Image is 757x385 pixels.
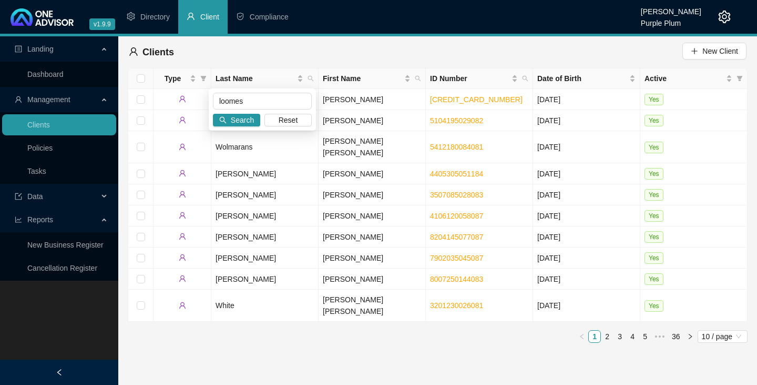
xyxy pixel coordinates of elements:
[645,189,663,201] span: Yes
[27,144,53,152] a: Policies
[211,184,319,205] td: [PERSON_NAME]
[198,71,209,86] span: filter
[27,215,53,224] span: Reports
[613,330,626,343] li: 3
[533,226,640,248] td: [DATE]
[533,248,640,269] td: [DATE]
[645,115,663,126] span: Yes
[154,68,211,89] th: Type
[127,12,135,21] span: setting
[627,331,638,342] a: 4
[319,205,426,226] td: [PERSON_NAME]
[533,131,640,163] td: [DATE]
[430,143,483,151] a: 5412180084081
[533,110,640,131] td: [DATE]
[250,13,289,21] span: Compliance
[27,167,46,175] a: Tasks
[211,131,319,163] td: Wolmarans
[319,290,426,322] td: [PERSON_NAME] [PERSON_NAME]
[11,8,74,26] img: 2df55531c6924b55f21c4cf5d4484680-logo-light.svg
[179,191,186,198] span: user
[216,73,295,84] span: Last Name
[645,168,663,180] span: Yes
[27,241,104,249] a: New Business Register
[645,73,724,84] span: Active
[645,142,663,153] span: Yes
[639,331,651,342] a: 5
[319,269,426,290] td: [PERSON_NAME]
[319,226,426,248] td: [PERSON_NAME]
[158,73,188,84] span: Type
[641,14,701,26] div: Purple Plum
[682,43,746,60] button: New Client
[15,96,22,103] span: user
[219,116,227,124] span: search
[187,12,195,21] span: user
[736,75,743,82] span: filter
[305,71,316,86] span: search
[15,216,22,223] span: line-chart
[430,73,509,84] span: ID Number
[645,210,663,222] span: Yes
[576,330,588,343] li: Previous Page
[213,114,260,126] button: Search
[319,131,426,163] td: [PERSON_NAME] [PERSON_NAME]
[236,12,244,21] span: safety
[645,252,663,264] span: Yes
[520,71,530,86] span: search
[15,193,22,200] span: import
[640,68,748,89] th: Active
[576,330,588,343] button: left
[579,333,585,340] span: left
[684,330,697,343] li: Next Page
[319,89,426,110] td: [PERSON_NAME]
[413,71,423,86] span: search
[89,18,115,30] span: v1.9.9
[687,333,693,340] span: right
[179,302,186,309] span: user
[533,89,640,110] td: [DATE]
[691,47,698,55] span: plus
[533,68,640,89] th: Date of Birth
[200,75,207,82] span: filter
[140,13,170,21] span: Directory
[211,290,319,322] td: White
[645,231,663,243] span: Yes
[718,11,731,23] span: setting
[668,330,684,343] li: 36
[426,68,533,89] th: ID Number
[645,94,663,105] span: Yes
[27,264,97,272] a: Cancellation Register
[27,95,70,104] span: Management
[179,212,186,219] span: user
[179,116,186,124] span: user
[589,331,600,342] a: 1
[734,71,745,86] span: filter
[533,269,640,290] td: [DATE]
[15,45,22,53] span: profile
[179,95,186,103] span: user
[27,45,54,53] span: Landing
[211,226,319,248] td: [PERSON_NAME]
[211,269,319,290] td: [PERSON_NAME]
[27,192,43,201] span: Data
[698,330,748,343] div: Page Size
[142,47,174,57] span: Clients
[213,93,312,110] input: Search Last Name
[179,143,186,151] span: user
[430,301,483,310] a: 3201230026081
[430,116,483,125] a: 5104195029082
[319,110,426,131] td: [PERSON_NAME]
[430,233,483,241] a: 8204145077087
[179,254,186,261] span: user
[308,75,314,82] span: search
[430,254,483,262] a: 7902035045087
[211,205,319,226] td: [PERSON_NAME]
[533,163,640,184] td: [DATE]
[200,13,219,21] span: Client
[601,330,613,343] li: 2
[179,170,186,177] span: user
[430,275,483,283] a: 8007250144083
[651,330,668,343] li: Next 5 Pages
[626,330,639,343] li: 4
